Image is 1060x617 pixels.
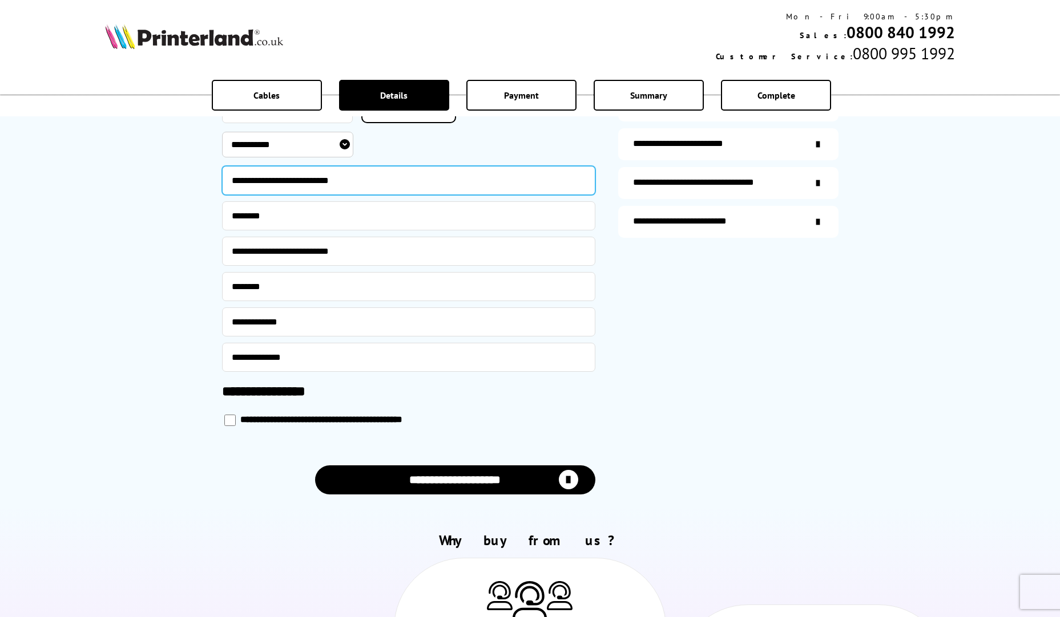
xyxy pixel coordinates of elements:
span: Summary [630,90,667,101]
a: items-arrive [618,128,839,160]
span: Complete [757,90,795,101]
span: Customer Service: [716,51,853,62]
img: Printerland Logo [105,24,283,49]
span: 0800 995 1992 [853,43,955,64]
span: Details [380,90,408,101]
a: 0800 840 1992 [847,22,955,43]
span: Cables [253,90,280,101]
a: secure-website [618,206,839,238]
img: Printer Experts [487,581,513,610]
a: additional-cables [618,167,839,199]
span: Payment [504,90,539,101]
img: Printer Experts [547,581,573,610]
h2: Why buy from us? [105,531,955,549]
span: Sales: [800,30,847,40]
div: Mon - Fri 9:00am - 5:30pm [716,11,955,22]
